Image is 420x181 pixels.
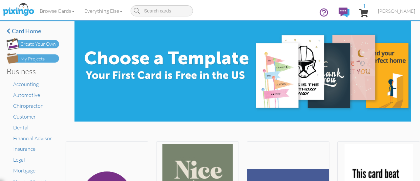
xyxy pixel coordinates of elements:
[131,5,193,16] input: Search cards
[79,3,127,19] a: Everything Else
[7,53,59,64] img: my-projects-button.png
[20,56,45,62] div: My Projects
[13,113,36,120] a: Customer
[339,8,349,17] img: comments.svg
[20,41,56,48] div: Create Your Own
[13,167,35,174] a: Mortgage
[13,124,29,131] a: Dental
[7,28,59,34] a: Card home
[13,135,52,142] a: Financial Advisor
[7,67,54,76] h3: Business
[1,2,36,18] img: pixingo logo
[7,38,59,50] img: create-own-button.png
[74,21,411,122] img: e8896c0d-71ea-4978-9834-e4f545c8bf84.jpg
[13,156,25,163] a: Legal
[13,146,35,152] a: Insurance
[35,3,79,19] a: Browse Cards
[373,3,420,19] a: [PERSON_NAME]
[13,81,39,87] a: Accounting
[420,181,420,181] iframe: Chat
[363,3,366,9] span: 1
[378,8,415,14] span: [PERSON_NAME]
[13,102,43,109] a: Chiropractor
[359,3,368,22] a: 1
[13,92,40,98] a: Automotive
